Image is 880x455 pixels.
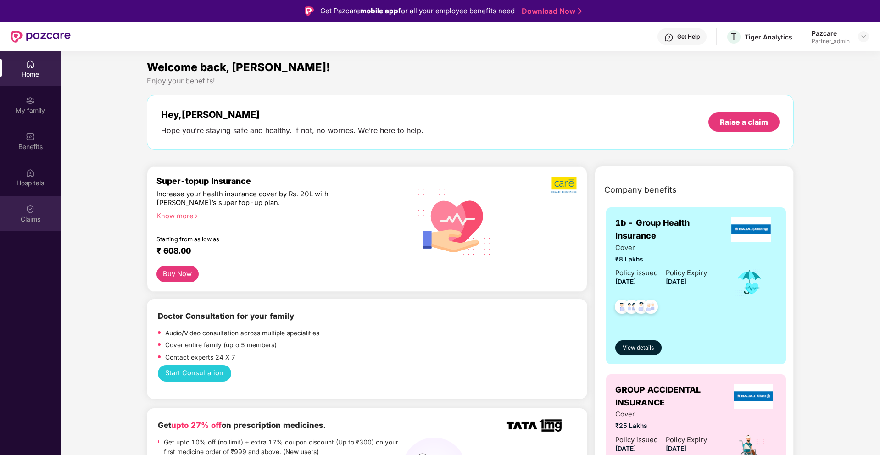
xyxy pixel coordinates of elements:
[551,176,578,194] img: b5dec4f62d2307b9de63beb79f102df3.png
[161,126,423,135] div: Hope you’re staying safe and healthy. If not, no worries. We’re here to help.
[615,243,707,253] span: Cover
[620,297,643,319] img: svg+xml;base64,PHN2ZyB4bWxucz0iaHR0cDovL3d3dy53My5vcmcvMjAwMC9zdmciIHdpZHRoPSI0OC45MTUiIGhlaWdodD...
[604,183,677,196] span: Company benefits
[147,61,330,74] span: Welcome back, [PERSON_NAME]!
[522,6,579,16] a: Download Now
[615,383,730,410] span: GROUP ACCIDENTAL INSURANCE
[156,176,402,186] div: Super-topup Insurance
[158,365,231,382] button: Start Consultation
[731,31,737,42] span: T
[158,311,294,321] b: Doctor Consultation for your family
[666,278,686,285] span: [DATE]
[578,6,582,16] img: Stroke
[26,96,35,105] img: svg+xml;base64,PHN2ZyB3aWR0aD0iMjAiIGhlaWdodD0iMjAiIHZpZXdCb3g9IjAgMCAyMCAyMCIgZmlsbD0ibm9uZSIgeG...
[812,38,850,45] div: Partner_admin
[860,33,867,40] img: svg+xml;base64,PHN2ZyBpZD0iRHJvcGRvd24tMzJ4MzIiIHhtbG5zPSJodHRwOi8vd3d3LnczLm9yZy8yMDAwL3N2ZyIgd2...
[165,328,319,338] p: Audio/Video consultation across multiple specialities
[630,297,652,319] img: svg+xml;base64,PHN2ZyB4bWxucz0iaHR0cDovL3d3dy53My5vcmcvMjAwMC9zdmciIHdpZHRoPSI0OC45NDMiIGhlaWdodD...
[615,409,707,420] span: Cover
[666,445,686,452] span: [DATE]
[156,212,397,218] div: Know more
[165,353,235,363] p: Contact experts 24 X 7
[171,421,222,430] span: upto 27% off
[26,168,35,178] img: svg+xml;base64,PHN2ZyBpZD0iSG9zcGl0YWxzIiB4bWxucz0iaHR0cDovL3d3dy53My5vcmcvMjAwMC9zdmciIHdpZHRoPS...
[745,33,792,41] div: Tiger Analytics
[26,132,35,141] img: svg+xml;base64,PHN2ZyBpZD0iQmVuZWZpdHMiIHhtbG5zPSJodHRwOi8vd3d3LnczLm9yZy8yMDAwL3N2ZyIgd2lkdGg9Ij...
[615,421,707,431] span: ₹25 Lakhs
[677,33,700,40] div: Get Help
[158,421,326,430] b: Get on prescription medicines.
[666,435,707,445] div: Policy Expiry
[615,255,707,265] span: ₹8 Lakhs
[615,278,636,285] span: [DATE]
[812,29,850,38] div: Pazcare
[507,419,562,432] img: TATA_1mg_Logo.png
[156,236,363,242] div: Starting from as low as
[666,268,707,278] div: Policy Expiry
[615,340,662,355] button: View details
[360,6,398,15] strong: mobile app
[611,297,633,319] img: svg+xml;base64,PHN2ZyB4bWxucz0iaHR0cDovL3d3dy53My5vcmcvMjAwMC9zdmciIHdpZHRoPSI0OC45NDMiIGhlaWdodD...
[165,340,277,350] p: Cover entire family (upto 5 members)
[26,60,35,69] img: svg+xml;base64,PHN2ZyBpZD0iSG9tZSIgeG1sbnM9Imh0dHA6Ly93d3cudzMub3JnLzIwMDAvc3ZnIiB3aWR0aD0iMjAiIG...
[156,246,393,257] div: ₹ 608.00
[734,384,773,409] img: insurerLogo
[156,190,362,208] div: Increase your health insurance cover by Rs. 20L with [PERSON_NAME]’s super top-up plan.
[11,31,71,43] img: New Pazcare Logo
[731,217,771,242] img: insurerLogo
[615,435,658,445] div: Policy issued
[194,214,199,219] span: right
[26,205,35,214] img: svg+xml;base64,PHN2ZyBpZD0iQ2xhaW0iIHhtbG5zPSJodHRwOi8vd3d3LnczLm9yZy8yMDAwL3N2ZyIgd2lkdGg9IjIwIi...
[615,268,658,278] div: Policy issued
[615,445,636,452] span: [DATE]
[161,109,423,120] div: Hey, [PERSON_NAME]
[735,267,764,297] img: icon
[147,76,794,86] div: Enjoy your benefits!
[664,33,674,42] img: svg+xml;base64,PHN2ZyBpZD0iSGVscC0zMngzMiIgeG1sbnM9Imh0dHA6Ly93d3cudzMub3JnLzIwMDAvc3ZnIiB3aWR0aD...
[411,177,498,266] img: svg+xml;base64,PHN2ZyB4bWxucz0iaHR0cDovL3d3dy53My5vcmcvMjAwMC9zdmciIHhtbG5zOnhsaW5rPSJodHRwOi8vd3...
[156,266,199,282] button: Buy Now
[320,6,515,17] div: Get Pazcare for all your employee benefits need
[305,6,314,16] img: Logo
[640,297,662,319] img: svg+xml;base64,PHN2ZyB4bWxucz0iaHR0cDovL3d3dy53My5vcmcvMjAwMC9zdmciIHdpZHRoPSI0OC45NDMiIGhlaWdodD...
[720,117,768,127] div: Raise a claim
[615,216,725,243] span: 1b - Group Health Insurance
[623,344,654,352] span: View details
